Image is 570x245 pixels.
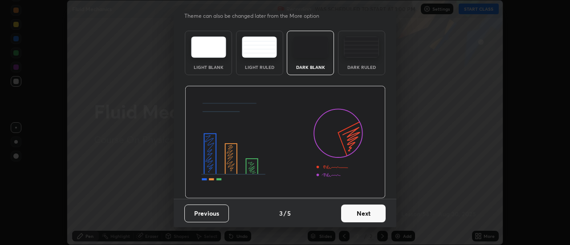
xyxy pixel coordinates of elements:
img: darkThemeBanner.d06ce4a2.svg [185,86,386,199]
h4: / [284,209,286,218]
img: darkTheme.f0cc69e5.svg [293,36,328,58]
img: lightTheme.e5ed3b09.svg [191,36,226,58]
div: Light Blank [191,65,226,69]
p: Theme can also be changed later from the More option [184,12,329,20]
div: Dark Ruled [344,65,379,69]
h4: 3 [279,209,283,218]
button: Next [341,205,386,222]
img: lightRuledTheme.5fabf969.svg [242,36,277,58]
button: Previous [184,205,229,222]
img: darkRuledTheme.de295e13.svg [344,36,379,58]
h4: 5 [287,209,291,218]
div: Dark Blank [293,65,328,69]
div: Light Ruled [242,65,277,69]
